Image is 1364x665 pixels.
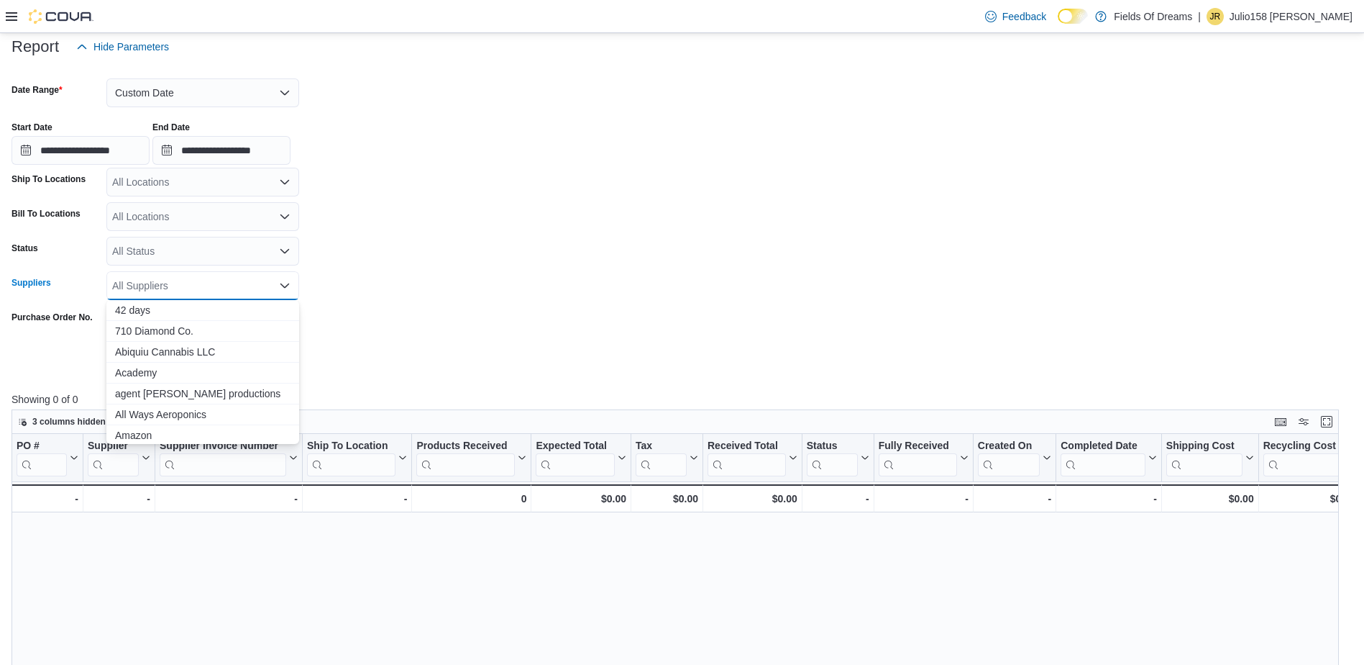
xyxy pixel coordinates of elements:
span: 710 Diamond Co. [115,324,290,338]
div: - [16,490,78,507]
button: Received Total [708,440,797,476]
img: Cova [29,9,93,24]
div: $0.00 [636,490,698,507]
span: 42 days [115,303,290,317]
div: Supplier [88,440,139,476]
div: Fully Received [879,440,957,476]
button: Open list of options [279,176,290,188]
div: Supplier Invoice Number [160,440,286,453]
h3: Report [12,38,59,55]
button: Supplier Invoice Number [160,440,298,476]
div: Created On [978,440,1040,476]
button: Supplier [88,440,150,476]
button: Display options [1295,413,1312,430]
label: Status [12,243,38,254]
button: Amazon [106,425,299,446]
a: Feedback [979,2,1052,31]
span: Feedback [1002,9,1046,24]
div: Received Total [708,440,786,476]
p: | [1198,8,1201,25]
button: Open list of options [279,245,290,257]
button: Ship To Location [307,440,408,476]
input: Press the down key to open a popover containing a calendar. [152,136,290,165]
div: PO # URL [17,440,67,476]
button: Status [807,440,869,476]
label: Purchase Order No. [12,312,93,323]
button: Products Received [416,440,526,476]
div: - [978,490,1051,507]
input: Dark Mode [1058,9,1088,24]
span: Academy [115,366,290,380]
label: Date Range [12,84,63,96]
button: All Ways Aeroponics [106,404,299,425]
div: Shipping Cost [1166,440,1242,453]
div: Received Total [708,440,786,453]
label: Bill To Locations [12,208,81,220]
div: PO # [17,440,67,453]
label: Suppliers [12,277,51,289]
div: Expected Total [536,440,615,453]
div: Tax [636,440,687,453]
div: Status [807,440,858,453]
span: 3 columns hidden [32,416,106,427]
button: Keyboard shortcuts [1272,413,1289,430]
div: Recycling Cost [1263,440,1344,476]
div: Supplier [88,440,139,453]
div: $0.00 [536,490,626,507]
input: Press the down key to open a popover containing a calendar. [12,136,150,165]
div: Julio158 Retana [1207,8,1224,25]
div: Completed Date [1061,440,1145,476]
button: Custom Date [106,78,299,107]
button: Hide Parameters [70,32,175,61]
div: - [1061,490,1157,507]
span: agent [PERSON_NAME] productions [115,386,290,401]
div: Shipping Cost [1166,440,1242,476]
p: Fields Of Dreams [1114,8,1192,25]
div: - [879,490,969,507]
div: - [307,490,408,507]
div: Completed Date [1061,440,1145,453]
div: Recycling Cost [1263,440,1344,453]
div: - [160,490,298,507]
button: 3 columns hidden [12,413,111,430]
div: Created On [978,440,1040,453]
div: Ship To Location [307,440,396,476]
span: All Ways Aeroponics [115,407,290,422]
button: Tax [636,440,698,476]
button: 42 days [106,300,299,321]
div: Products Received [416,440,515,453]
div: $0.00 [1166,490,1254,507]
button: PO # [17,440,78,476]
div: Fully Received [879,440,957,453]
button: Abiquiu Cannabis LLC [106,342,299,363]
div: Tax [636,440,687,476]
label: Ship To Locations [12,173,86,185]
label: End Date [152,122,190,133]
div: - [88,490,150,507]
span: JR [1209,8,1220,25]
button: Close list of options [279,280,290,291]
span: Hide Parameters [93,40,169,54]
button: Academy [106,363,299,384]
div: - [807,490,869,507]
span: Amazon [115,428,290,443]
div: Products Received [416,440,515,476]
p: Julio158 [PERSON_NAME] [1230,8,1352,25]
button: Expected Total [536,440,626,476]
button: agent smith productions [106,384,299,404]
button: Fully Received [879,440,969,476]
div: Ship To Location [307,440,396,453]
button: Created On [978,440,1051,476]
button: Completed Date [1061,440,1157,476]
button: Shipping Cost [1166,440,1254,476]
div: Supplier Invoice Number [160,440,286,476]
div: $0.00 [1263,490,1355,507]
div: 0 [416,490,526,507]
div: Expected Total [536,440,615,476]
label: Start Date [12,122,52,133]
button: Open list of options [279,211,290,222]
button: 710 Diamond Co. [106,321,299,342]
span: Abiquiu Cannabis LLC [115,345,290,359]
div: $0.00 [708,490,797,507]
